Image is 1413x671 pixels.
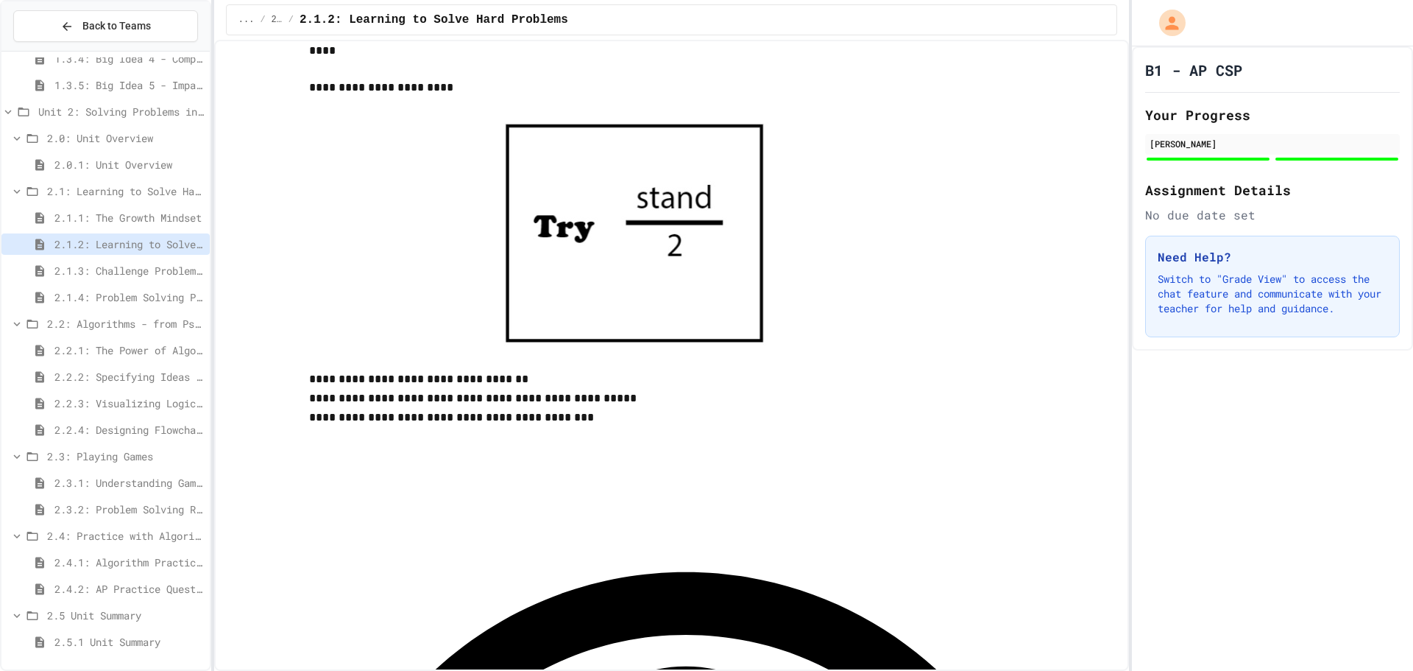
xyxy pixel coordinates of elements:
span: 2.2.3: Visualizing Logic with Flowcharts [54,396,204,411]
span: / [260,14,265,26]
div: My Account [1144,6,1189,40]
span: Unit 2: Solving Problems in Computer Science [38,104,204,119]
h2: Your Progress [1145,105,1400,125]
button: Back to Teams [13,10,198,42]
span: ... [238,14,255,26]
span: Back to Teams [82,18,151,34]
span: 2.5 Unit Summary [47,608,204,623]
span: 2.4.1: Algorithm Practice Exercises [54,555,204,570]
span: 1.3.5: Big Idea 5 - Impact of Computing [54,77,204,93]
span: 2.0: Unit Overview [47,130,204,146]
span: 2.1: Learning to Solve Hard Problems [272,14,283,26]
span: 2.1: Learning to Solve Hard Problems [47,183,204,199]
h3: Need Help? [1158,248,1387,266]
span: 2.1.4: Problem Solving Practice [54,289,204,305]
span: 2.3: Playing Games [47,449,204,464]
span: 1.3.4: Big Idea 4 - Computing Systems and Networks [54,51,204,66]
h1: B1 - AP CSP [1145,60,1242,80]
span: 2.2: Algorithms - from Pseudocode to Flowcharts [47,316,204,331]
span: 2.4.2: AP Practice Questions [54,581,204,597]
span: 2.3.2: Problem Solving Reflection [54,502,204,517]
div: No due date set [1145,206,1400,224]
span: 2.2.2: Specifying Ideas with Pseudocode [54,369,204,384]
span: 2.2.4: Designing Flowcharts [54,422,204,438]
h2: Assignment Details [1145,180,1400,200]
span: 2.4: Practice with Algorithms [47,528,204,544]
span: / [288,14,294,26]
span: 2.2.1: The Power of Algorithms [54,342,204,358]
span: 2.1.1: The Growth Mindset [54,210,204,225]
span: 2.0.1: Unit Overview [54,157,204,172]
span: 2.5.1 Unit Summary [54,634,204,650]
span: 2.1.2: Learning to Solve Hard Problems [300,11,568,29]
span: 2.3.1: Understanding Games with Flowcharts [54,475,204,491]
p: Switch to "Grade View" to access the chat feature and communicate with your teacher for help and ... [1158,272,1387,316]
span: 2.1.2: Learning to Solve Hard Problems [54,236,204,252]
div: [PERSON_NAME] [1150,137,1395,150]
span: 2.1.3: Challenge Problem - The Bridge [54,263,204,278]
